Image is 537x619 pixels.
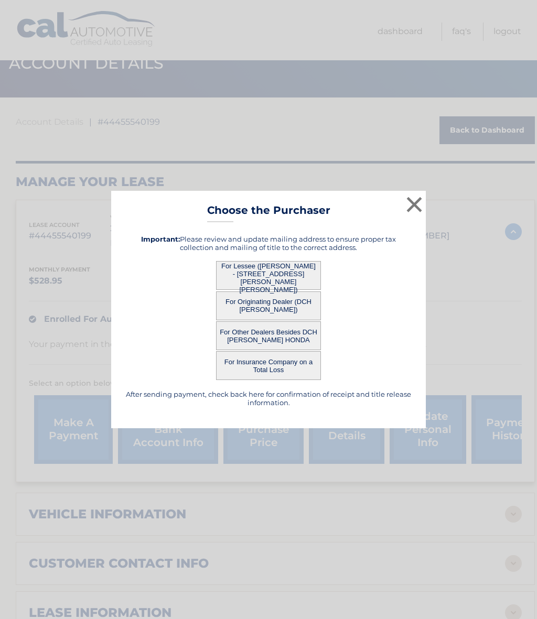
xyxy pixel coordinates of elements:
[404,194,425,215] button: ×
[216,291,321,320] button: For Originating Dealer (DCH [PERSON_NAME])
[216,261,321,290] button: For Lessee ([PERSON_NAME] - [STREET_ADDRESS][PERSON_NAME][PERSON_NAME])
[207,204,330,222] h3: Choose the Purchaser
[124,390,413,407] h5: After sending payment, check back here for confirmation of receipt and title release information.
[216,321,321,350] button: For Other Dealers Besides DCH [PERSON_NAME] HONDA
[216,351,321,380] button: For Insurance Company on a Total Loss
[124,235,413,252] h5: Please review and update mailing address to ensure proper tax collection and mailing of title to ...
[141,235,180,243] strong: Important:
